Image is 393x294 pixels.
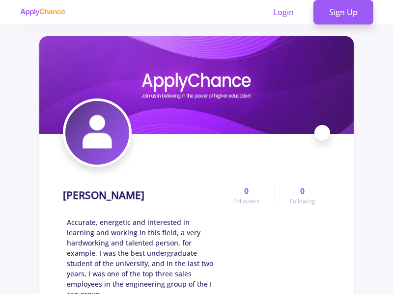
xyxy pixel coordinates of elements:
a: 0Following [275,185,330,206]
span: 0 [300,185,305,197]
span: 0 [244,185,249,197]
img: giti mahmoudicover image [39,36,354,134]
span: Following [290,197,315,206]
img: applychance logo text only [20,8,65,16]
a: 0Followers [219,185,274,206]
span: Followers [233,197,259,206]
h1: [PERSON_NAME] [63,189,144,201]
img: giti mahmoudiavatar [65,101,129,165]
